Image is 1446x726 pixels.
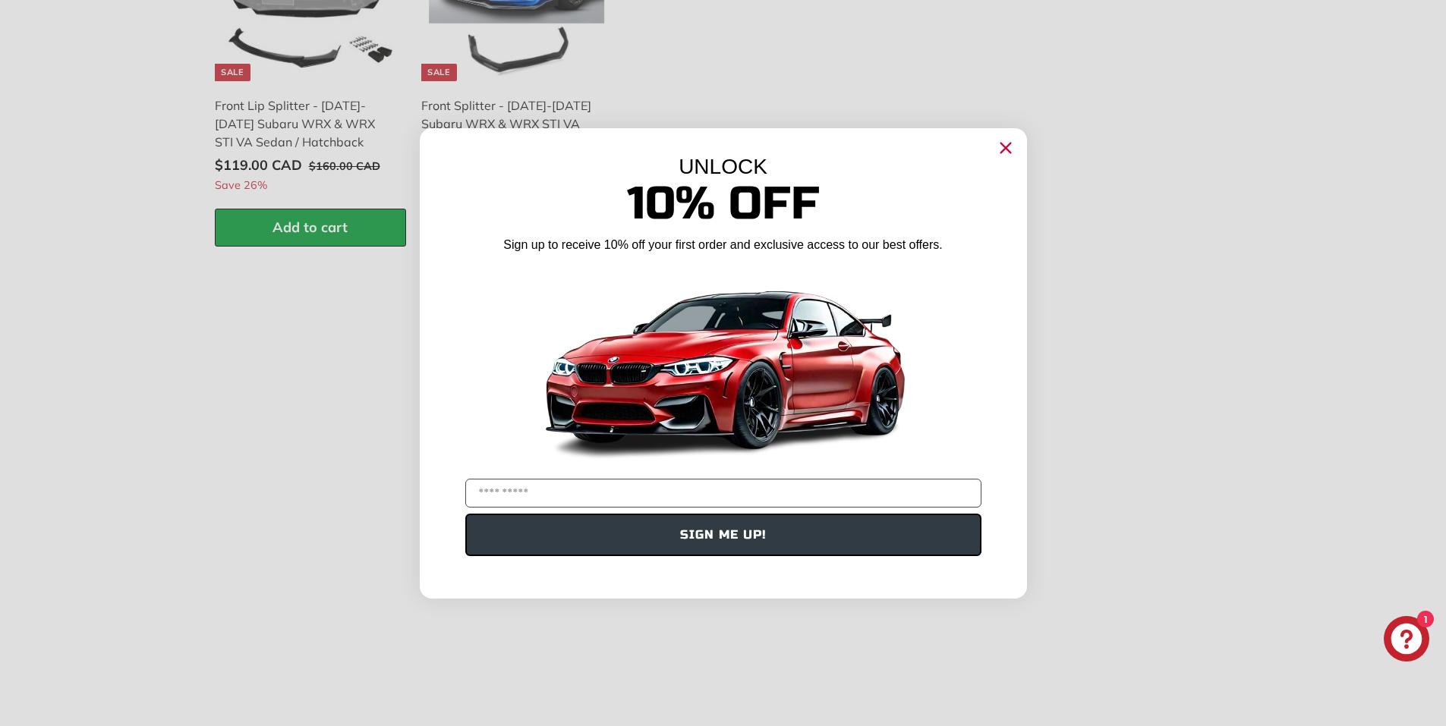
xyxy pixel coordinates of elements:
span: Sign up to receive 10% off your first order and exclusive access to our best offers. [503,238,942,251]
input: YOUR EMAIL [465,479,981,508]
button: Close dialog [994,136,1018,160]
img: Banner showing BMW 4 Series Body kit [534,259,913,473]
inbox-online-store-chat: Shopify online store chat [1379,616,1434,665]
span: 10% Off [627,176,820,231]
button: SIGN ME UP! [465,514,981,556]
span: UNLOCK [679,155,767,178]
